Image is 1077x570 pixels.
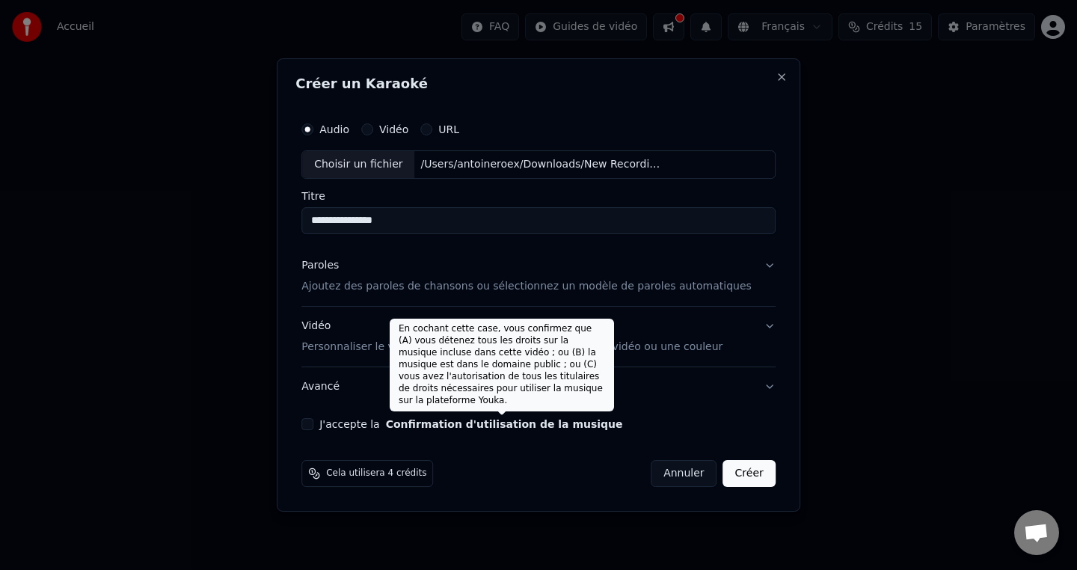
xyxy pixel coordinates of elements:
p: Ajoutez des paroles de chansons ou sélectionnez un modèle de paroles automatiques [301,279,752,294]
div: Vidéo [301,319,722,355]
label: URL [438,124,459,135]
label: Titre [301,191,776,201]
p: Personnaliser le vidéo de karaoké : utiliser une image, une vidéo ou une couleur [301,340,722,355]
button: ParolesAjoutez des paroles de chansons ou sélectionnez un modèle de paroles automatiques [301,246,776,306]
button: J'accepte la [386,419,623,429]
div: /Users/antoineroex/Downloads/New Recording 4.m4a [415,157,669,172]
button: Avancé [301,367,776,406]
button: VidéoPersonnaliser le vidéo de karaoké : utiliser une image, une vidéo ou une couleur [301,307,776,367]
label: J'accepte la [319,419,622,429]
button: Annuler [651,460,717,487]
button: Créer [723,460,776,487]
label: Audio [319,124,349,135]
label: Vidéo [379,124,408,135]
div: Paroles [301,258,339,273]
div: Choisir un fichier [302,151,414,178]
h2: Créer un Karaoké [295,77,782,91]
span: Cela utilisera 4 crédits [326,468,426,479]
